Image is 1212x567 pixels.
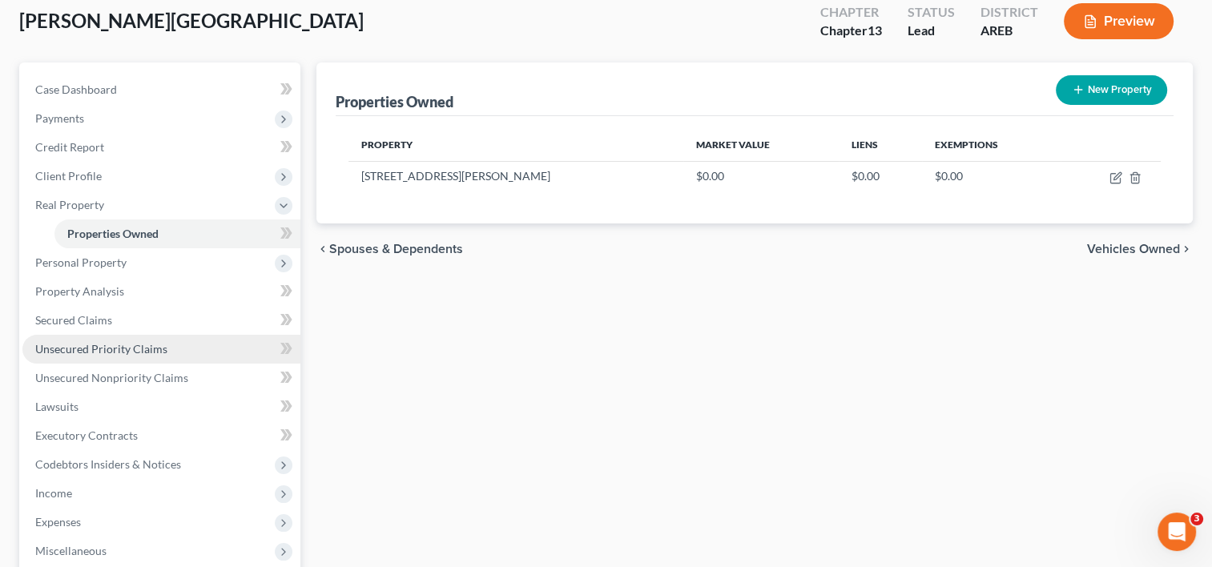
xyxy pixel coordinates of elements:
[35,486,72,500] span: Income
[67,227,159,240] span: Properties Owned
[35,544,107,557] span: Miscellaneous
[908,22,955,40] div: Lead
[1087,243,1193,255] button: Vehicles Owned chevron_right
[1087,243,1180,255] span: Vehicles Owned
[839,129,922,161] th: Liens
[22,133,300,162] a: Credit Report
[22,364,300,392] a: Unsecured Nonpriority Claims
[35,111,84,125] span: Payments
[1064,3,1174,39] button: Preview
[35,313,112,327] span: Secured Claims
[336,92,453,111] div: Properties Owned
[348,161,683,191] td: [STREET_ADDRESS][PERSON_NAME]
[35,342,167,356] span: Unsecured Priority Claims
[35,515,81,529] span: Expenses
[19,9,364,32] span: [PERSON_NAME][GEOGRAPHIC_DATA]
[980,22,1038,40] div: AREB
[868,22,882,38] span: 13
[1190,513,1203,525] span: 3
[348,129,683,161] th: Property
[35,371,188,384] span: Unsecured Nonpriority Claims
[35,140,104,154] span: Credit Report
[839,161,922,191] td: $0.00
[1158,513,1196,551] iframe: Intercom live chat
[35,82,117,96] span: Case Dashboard
[980,3,1038,22] div: District
[820,22,882,40] div: Chapter
[35,169,102,183] span: Client Profile
[35,198,104,211] span: Real Property
[922,129,1061,161] th: Exemptions
[922,161,1061,191] td: $0.00
[22,277,300,306] a: Property Analysis
[329,243,463,255] span: Spouses & Dependents
[1056,75,1167,105] button: New Property
[316,243,463,255] button: chevron_left Spouses & Dependents
[908,3,955,22] div: Status
[1180,243,1193,255] i: chevron_right
[22,75,300,104] a: Case Dashboard
[35,284,124,298] span: Property Analysis
[316,243,329,255] i: chevron_left
[22,335,300,364] a: Unsecured Priority Claims
[35,255,127,269] span: Personal Property
[22,421,300,450] a: Executory Contracts
[683,129,838,161] th: Market Value
[683,161,838,191] td: $0.00
[54,219,300,248] a: Properties Owned
[820,3,882,22] div: Chapter
[35,400,79,413] span: Lawsuits
[22,306,300,335] a: Secured Claims
[22,392,300,421] a: Lawsuits
[35,457,181,471] span: Codebtors Insiders & Notices
[35,428,138,442] span: Executory Contracts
